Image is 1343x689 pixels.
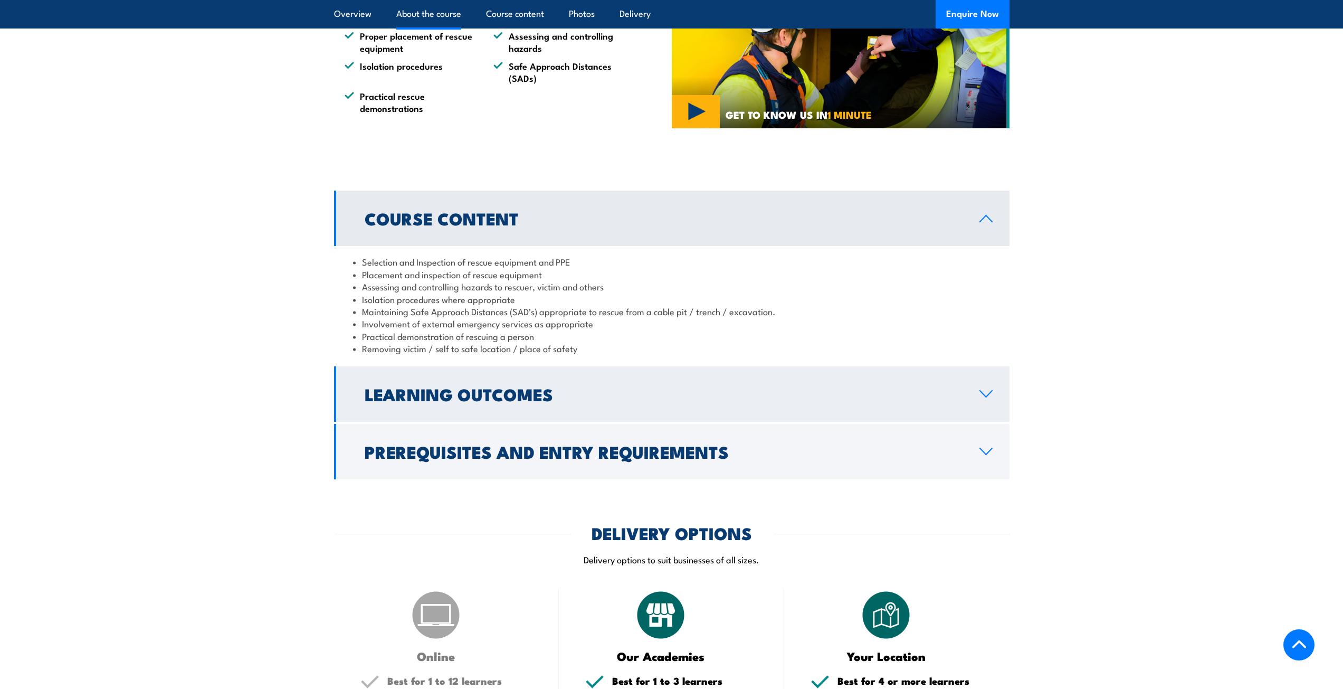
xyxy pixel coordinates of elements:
[334,191,1009,246] a: Course Content
[592,525,752,540] h2: DELIVERY OPTIONS
[345,90,474,115] li: Practical rescue demonstrations
[353,317,990,329] li: Involvement of external emergency services as appropriate
[493,30,623,54] li: Assessing and controlling hazards
[811,650,962,662] h3: Your Location
[365,444,963,459] h2: Prerequisites and Entry Requirements
[585,650,737,662] h3: Our Academies
[837,676,983,686] h5: Best for 4 or more learners
[353,342,990,354] li: Removing victim / self to safe location / place of safety
[493,60,623,84] li: Safe Approach Distances (SADs)
[353,293,990,305] li: Isolation procedures where appropriate
[345,60,474,84] li: Isolation procedures
[387,676,533,686] h5: Best for 1 to 12 learners
[345,30,474,54] li: Proper placement of rescue equipment
[334,553,1009,565] p: Delivery options to suit businesses of all sizes.
[360,650,512,662] h3: Online
[612,676,758,686] h5: Best for 1 to 3 learners
[353,305,990,317] li: Maintaining Safe Approach Distances (SAD’s) appropriate to rescue from a cable pit / trench / exc...
[353,280,990,292] li: Assessing and controlling hazards to rescuer, victim and others
[365,386,963,401] h2: Learning Outcomes
[334,366,1009,422] a: Learning Outcomes
[353,330,990,342] li: Practical demonstration of rescuing a person
[334,424,1009,479] a: Prerequisites and Entry Requirements
[726,110,872,119] span: GET TO KNOW US IN
[353,256,990,268] li: Selection and Inspection of rescue equipment and PPE
[365,211,963,225] h2: Course Content
[827,107,872,122] strong: 1 MINUTE
[353,268,990,280] li: Placement and inspection of rescue equipment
